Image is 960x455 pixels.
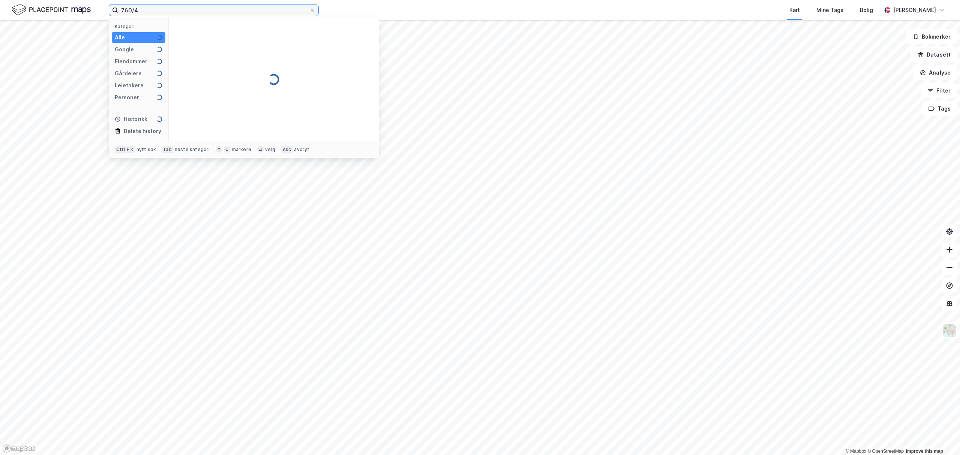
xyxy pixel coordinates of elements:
div: markere [232,147,251,153]
img: spinner.a6d8c91a73a9ac5275cf975e30b51cfb.svg [156,58,162,64]
img: spinner.a6d8c91a73a9ac5275cf975e30b51cfb.svg [156,46,162,52]
img: spinner.a6d8c91a73a9ac5275cf975e30b51cfb.svg [156,116,162,122]
div: Kategori [115,24,165,29]
img: spinner.a6d8c91a73a9ac5275cf975e30b51cfb.svg [156,34,162,40]
div: Delete history [124,127,161,136]
div: Gårdeiere [115,69,142,78]
div: neste kategori [175,147,210,153]
div: Alle [115,33,125,42]
div: esc [281,146,293,153]
div: Leietakere [115,81,144,90]
a: Mapbox [846,449,866,454]
img: spinner.a6d8c91a73a9ac5275cf975e30b51cfb.svg [268,73,280,85]
button: Filter [921,83,957,98]
img: spinner.a6d8c91a73a9ac5275cf975e30b51cfb.svg [156,82,162,88]
div: tab [162,146,173,153]
a: OpenStreetMap [867,449,904,454]
div: Ctrl + k [115,146,135,153]
div: Bolig [860,6,873,15]
div: [PERSON_NAME] [893,6,936,15]
div: Personer [115,93,139,102]
a: Improve this map [906,449,943,454]
div: Mine Tags [816,6,843,15]
img: Z [942,323,957,338]
div: Historikk [115,115,147,124]
div: nytt søk [136,147,156,153]
button: Bokmerker [906,29,957,44]
div: Google [115,45,134,54]
div: velg [265,147,275,153]
button: Tags [922,101,957,116]
div: Kart [789,6,800,15]
input: Søk på adresse, matrikkel, gårdeiere, leietakere eller personer [118,4,309,16]
div: avbryt [294,147,309,153]
a: Mapbox homepage [2,444,35,453]
iframe: Chat Widget [922,419,960,455]
img: logo.f888ab2527a4732fd821a326f86c7f29.svg [12,3,91,16]
button: Datasett [911,47,957,62]
img: spinner.a6d8c91a73a9ac5275cf975e30b51cfb.svg [156,70,162,76]
button: Analyse [913,65,957,80]
img: spinner.a6d8c91a73a9ac5275cf975e30b51cfb.svg [156,94,162,100]
div: Eiendommer [115,57,147,66]
div: Kontrollprogram for chat [922,419,960,455]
